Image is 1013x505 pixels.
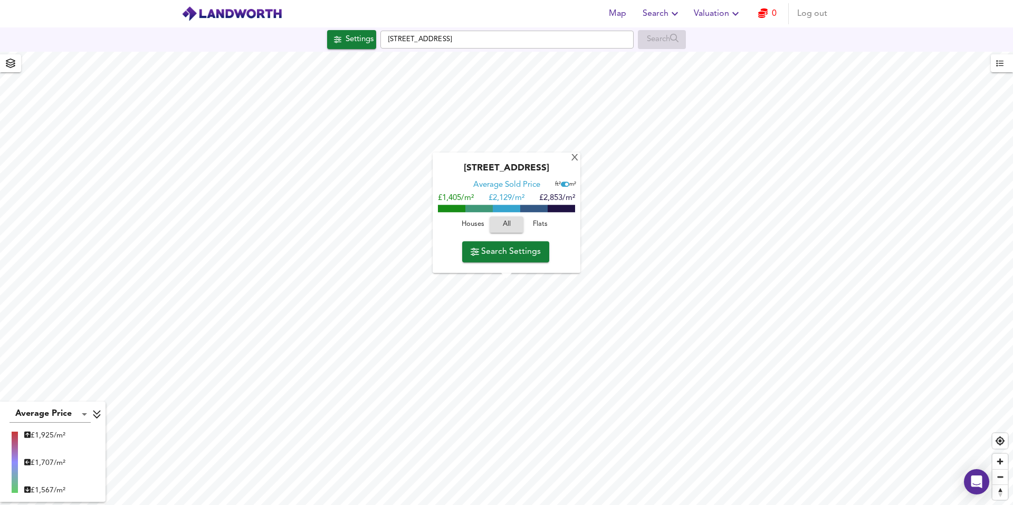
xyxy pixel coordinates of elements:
[992,469,1008,484] button: Zoom out
[495,219,518,231] span: All
[643,6,681,21] span: Search
[992,485,1008,500] span: Reset bearing to north
[346,33,374,46] div: Settings
[694,6,742,21] span: Valuation
[462,241,549,262] button: Search Settings
[539,195,575,203] span: £2,853/m²
[438,164,575,180] div: [STREET_ADDRESS]
[793,3,832,24] button: Log out
[473,180,540,191] div: Average Sold Price
[526,219,555,231] span: Flats
[992,433,1008,449] button: Find my location
[24,458,65,468] div: £ 1,707/m²
[24,485,65,496] div: £ 1,567/m²
[797,6,827,21] span: Log out
[992,484,1008,500] button: Reset bearing to north
[569,182,576,188] span: m²
[992,454,1008,469] button: Zoom in
[555,182,561,188] span: ft²
[489,195,524,203] span: £ 2,129/m²
[327,30,376,49] button: Settings
[458,219,487,231] span: Houses
[327,30,376,49] div: Click to configure Search Settings
[638,30,686,49] div: Enable a Source before running a Search
[380,31,634,49] input: Enter a location...
[758,6,777,21] a: 0
[638,3,685,24] button: Search
[456,217,490,233] button: Houses
[523,217,557,233] button: Flats
[605,6,630,21] span: Map
[600,3,634,24] button: Map
[490,217,523,233] button: All
[9,406,91,423] div: Average Price
[471,244,541,259] span: Search Settings
[570,154,579,164] div: X
[750,3,784,24] button: 0
[964,469,989,494] div: Open Intercom Messenger
[181,6,282,22] img: logo
[438,195,474,203] span: £1,405/m²
[24,430,65,441] div: £ 1,925/m²
[690,3,746,24] button: Valuation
